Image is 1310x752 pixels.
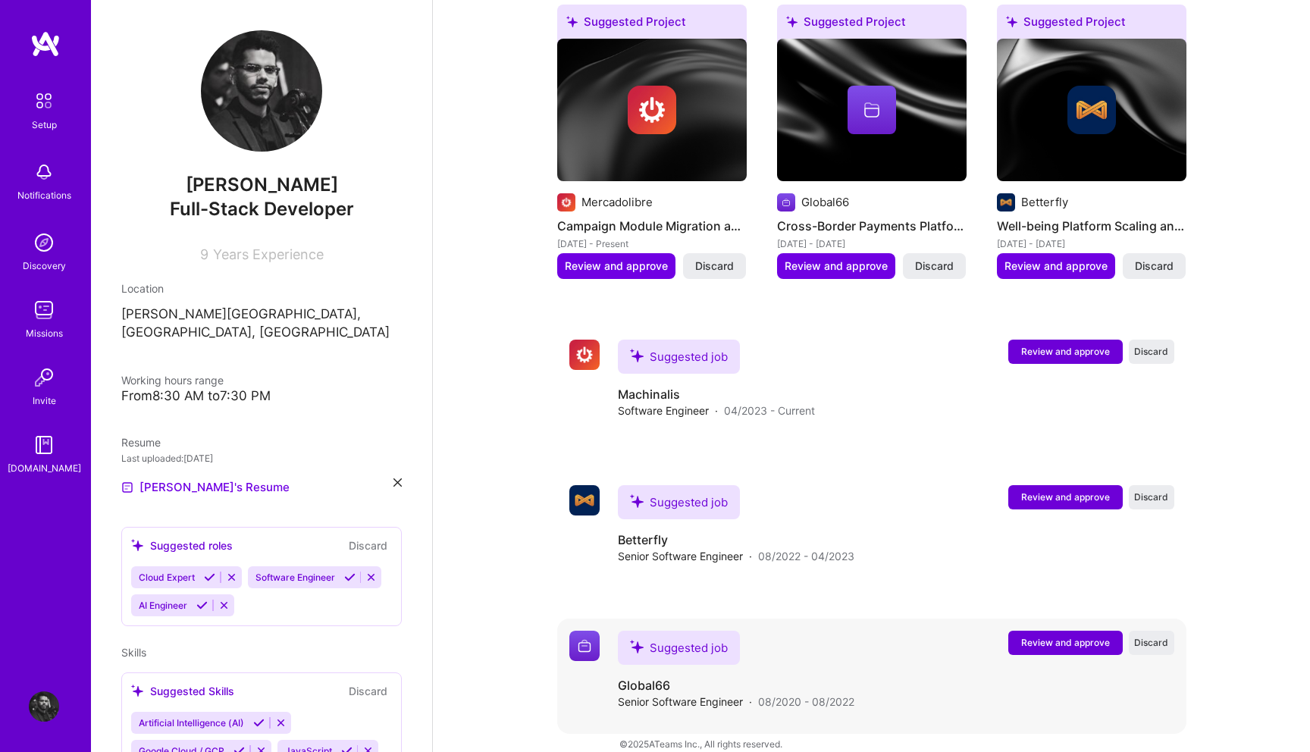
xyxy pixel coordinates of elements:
span: Software Engineer [618,403,709,418]
i: Reject [275,717,287,728]
span: 08/2022 - 04/2023 [758,548,854,564]
span: Resume [121,436,161,449]
img: Company logo [777,193,795,211]
span: Review and approve [785,258,888,274]
span: · [749,548,752,564]
img: Company logo [997,193,1015,211]
img: Company logo [569,340,600,370]
a: User Avatar [25,691,63,722]
span: Years Experience [213,246,324,262]
i: icon SuggestedTeams [131,685,144,697]
span: Review and approve [1021,345,1110,358]
button: Review and approve [1008,485,1123,509]
div: Global66 [801,194,849,210]
button: Review and approve [997,253,1115,279]
button: Discard [344,537,392,554]
div: Suggested job [618,631,740,665]
div: Notifications [17,187,71,203]
img: Resume [121,481,133,493]
span: Cloud Expert [139,572,195,583]
div: [DATE] - [DATE] [997,236,1186,252]
i: Accept [344,572,356,583]
button: Discard [1129,485,1174,509]
img: Company logo [569,485,600,515]
div: Last uploaded: [DATE] [121,450,402,466]
span: AI Engineer [139,600,187,611]
i: icon Close [393,478,402,487]
div: Discovery [23,258,66,274]
span: [PERSON_NAME] [121,174,402,196]
button: Review and approve [777,253,895,279]
span: Review and approve [1021,490,1110,503]
span: · [749,694,752,710]
span: Senior Software Engineer [618,694,743,710]
span: 08/2020 - 08/2022 [758,694,854,710]
span: 9 [200,246,208,262]
div: Suggested job [618,485,740,519]
span: Skills [121,646,146,659]
i: icon SuggestedTeams [1006,16,1017,27]
button: Review and approve [1008,631,1123,655]
i: icon SuggestedTeams [566,16,578,27]
div: Suggested Project [777,5,967,45]
img: User Avatar [201,30,322,152]
img: User Avatar [29,691,59,722]
i: Accept [204,572,215,583]
button: Discard [1129,631,1174,655]
div: Missions [26,325,63,341]
span: Discard [1134,636,1168,649]
h4: Global66 [618,677,854,694]
img: Company logo [569,631,600,661]
span: Discard [1135,258,1174,274]
img: cover [777,39,967,181]
img: bell [29,157,59,187]
span: Review and approve [565,258,668,274]
i: icon SuggestedTeams [630,494,644,508]
img: Company logo [1067,86,1116,134]
button: Discard [1129,340,1174,364]
div: Mercadolibre [581,194,653,210]
span: Discard [1134,345,1168,358]
span: Senior Software Engineer [618,548,743,564]
span: Artificial Intelligence (AI) [139,717,244,728]
img: teamwork [29,295,59,325]
a: [PERSON_NAME]'s Resume [121,478,290,497]
div: Suggested Project [997,5,1186,45]
button: Discard [683,253,746,279]
img: logo [30,30,61,58]
i: Reject [218,600,230,611]
h4: Betterfly [618,531,854,548]
img: Invite [29,362,59,393]
span: · [715,403,718,418]
span: 04/2023 - Current [724,403,815,418]
i: Accept [253,717,265,728]
span: Review and approve [1021,636,1110,649]
div: [DATE] - Present [557,236,747,252]
i: Reject [226,572,237,583]
span: Review and approve [1004,258,1108,274]
button: Discard [344,682,392,700]
div: [DOMAIN_NAME] [8,460,81,476]
span: Working hours range [121,374,224,387]
img: cover [997,39,1186,181]
img: Company logo [557,193,575,211]
i: icon SuggestedTeams [786,16,798,27]
div: Betterfly [1021,194,1068,210]
span: Discard [915,258,954,274]
div: [DATE] - [DATE] [777,236,967,252]
p: [PERSON_NAME][GEOGRAPHIC_DATA], [GEOGRAPHIC_DATA], [GEOGRAPHIC_DATA] [121,305,402,342]
div: Suggested Skills [131,683,234,699]
div: Suggested Project [557,5,747,45]
span: Discard [695,258,734,274]
div: Location [121,280,402,296]
div: From 8:30 AM to 7:30 PM [121,388,402,404]
span: Software Engineer [255,572,335,583]
h4: Machinalis [618,386,815,403]
span: Full-Stack Developer [170,198,354,220]
button: Review and approve [1008,340,1123,364]
img: Company logo [628,86,676,134]
span: Discard [1134,490,1168,503]
div: Setup [32,117,57,133]
div: Suggested job [618,340,740,374]
i: icon SuggestedTeams [131,539,144,552]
